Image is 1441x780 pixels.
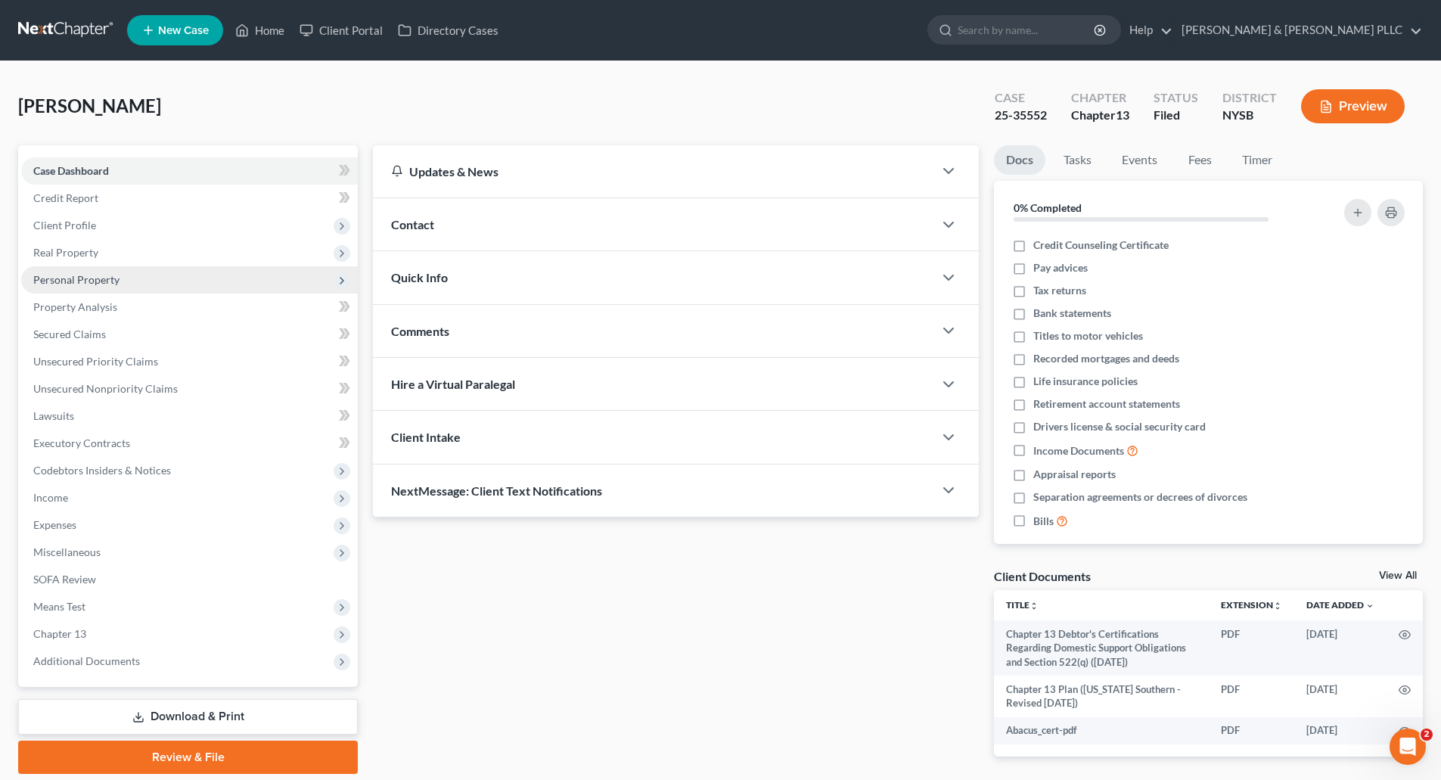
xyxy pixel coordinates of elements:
span: Recorded mortgages and deeds [1033,351,1179,366]
div: NYSB [1222,107,1277,124]
a: Home [228,17,292,44]
a: Client Portal [292,17,390,44]
a: Titleunfold_more [1006,599,1039,611]
div: 25-35552 [995,107,1047,124]
span: Executory Contracts [33,437,130,449]
span: 2 [1421,729,1433,741]
span: Miscellaneous [33,545,101,558]
td: Chapter 13 Plan ([US_STATE] Southern - Revised [DATE]) [994,676,1209,717]
span: Real Property [33,246,98,259]
div: Status [1154,89,1198,107]
button: Preview [1301,89,1405,123]
span: Unsecured Priority Claims [33,355,158,368]
a: SOFA Review [21,566,358,593]
a: Date Added expand_more [1306,599,1374,611]
i: unfold_more [1030,601,1039,611]
i: unfold_more [1273,601,1282,611]
span: Income Documents [1033,443,1124,458]
span: Client Intake [391,430,461,444]
a: Property Analysis [21,294,358,321]
td: Abacus_cert-pdf [994,717,1209,744]
iframe: Intercom live chat [1390,729,1426,765]
span: Retirement account statements [1033,396,1180,412]
a: Timer [1230,145,1284,175]
span: Chapter 13 [33,627,86,640]
a: Lawsuits [21,402,358,430]
span: Bills [1033,514,1054,529]
span: Codebtors Insiders & Notices [33,464,171,477]
a: Credit Report [21,185,358,212]
span: Client Profile [33,219,96,232]
a: Case Dashboard [21,157,358,185]
span: Contact [391,217,434,232]
td: [DATE] [1294,717,1387,744]
span: Life insurance policies [1033,374,1138,389]
span: Credit Counseling Certificate [1033,238,1169,253]
td: PDF [1209,620,1294,676]
div: Client Documents [994,568,1091,584]
span: New Case [158,25,209,36]
a: Secured Claims [21,321,358,348]
span: Lawsuits [33,409,74,422]
a: Unsecured Priority Claims [21,348,358,375]
span: 13 [1116,107,1129,122]
i: expand_more [1365,601,1374,611]
span: Quick Info [391,270,448,284]
a: Fees [1175,145,1224,175]
span: Secured Claims [33,328,106,340]
a: Directory Cases [390,17,506,44]
td: PDF [1209,717,1294,744]
a: [PERSON_NAME] & [PERSON_NAME] PLLC [1174,17,1422,44]
a: View All [1379,570,1417,581]
span: Personal Property [33,273,120,286]
a: Tasks [1051,145,1104,175]
div: District [1222,89,1277,107]
a: Download & Print [18,699,358,735]
span: NextMessage: Client Text Notifications [391,483,602,498]
span: Property Analysis [33,300,117,313]
div: Updates & News [391,163,915,179]
a: Review & File [18,741,358,774]
div: Chapter [1071,89,1129,107]
span: Credit Report [33,191,98,204]
td: [DATE] [1294,676,1387,717]
span: Unsecured Nonpriority Claims [33,382,178,395]
span: Drivers license & social security card [1033,419,1206,434]
a: Docs [994,145,1045,175]
span: Separation agreements or decrees of divorces [1033,489,1247,505]
a: Unsecured Nonpriority Claims [21,375,358,402]
td: [DATE] [1294,620,1387,676]
td: PDF [1209,676,1294,717]
span: SOFA Review [33,573,96,586]
span: Additional Documents [33,654,140,667]
span: Titles to motor vehicles [1033,328,1143,343]
span: Pay advices [1033,260,1088,275]
span: Appraisal reports [1033,467,1116,482]
td: Chapter 13 Debtor's Certifications Regarding Domestic Support Obligations and Section 522(q) ([DA... [994,620,1209,676]
a: Events [1110,145,1169,175]
span: Comments [391,324,449,338]
div: Filed [1154,107,1198,124]
a: Executory Contracts [21,430,358,457]
span: Means Test [33,600,85,613]
span: Income [33,491,68,504]
span: Case Dashboard [33,164,109,177]
div: Chapter [1071,107,1129,124]
strong: 0% Completed [1014,201,1082,214]
a: Extensionunfold_more [1221,599,1282,611]
span: Tax returns [1033,283,1086,298]
input: Search by name... [958,16,1096,44]
span: Expenses [33,518,76,531]
span: [PERSON_NAME] [18,95,161,117]
span: Hire a Virtual Paralegal [391,377,515,391]
a: Help [1122,17,1172,44]
div: Case [995,89,1047,107]
span: Bank statements [1033,306,1111,321]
